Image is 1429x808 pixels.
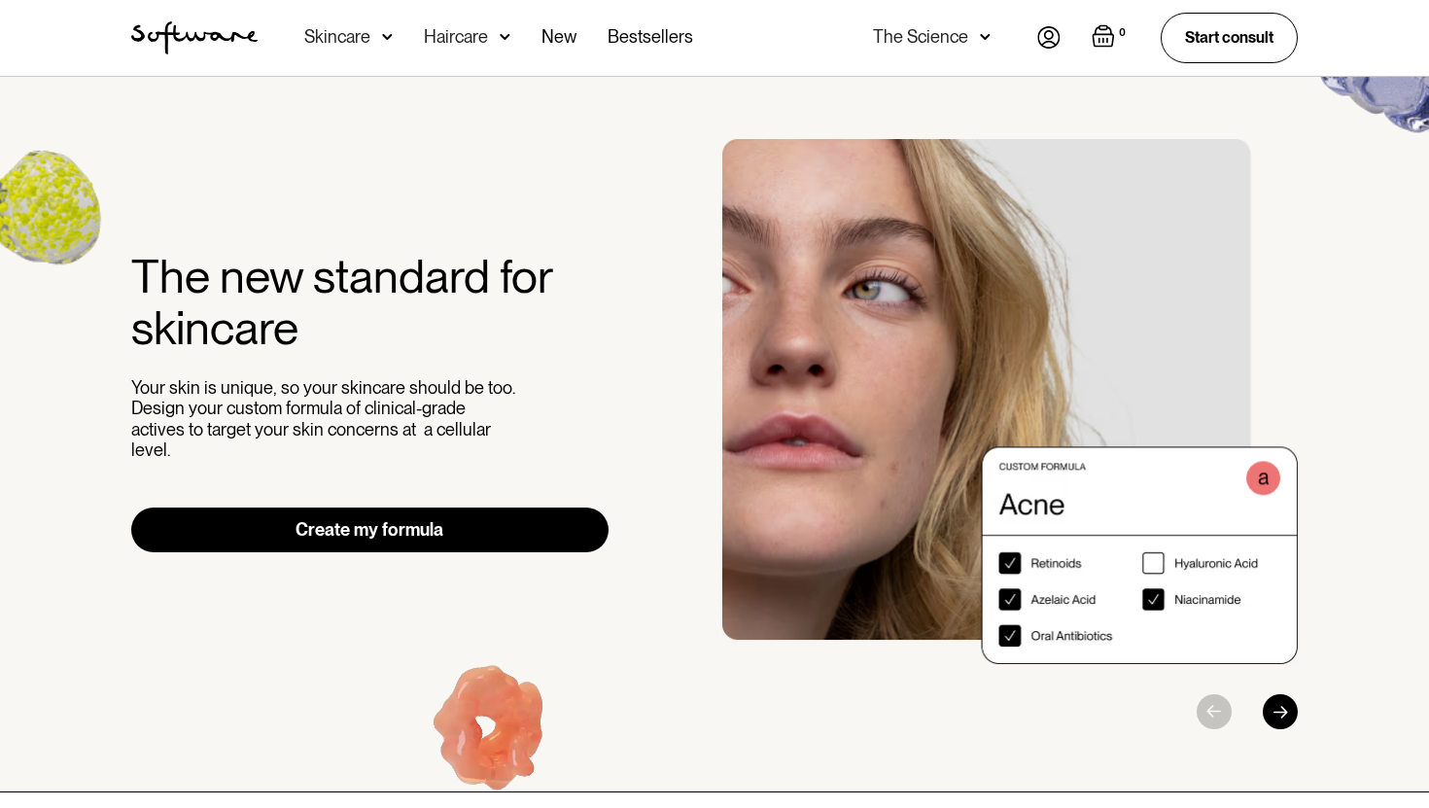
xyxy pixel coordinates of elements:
[1161,13,1298,62] a: Start consult
[1115,24,1130,42] div: 0
[722,139,1298,664] div: 1 / 3
[131,21,258,54] img: Software Logo
[131,508,609,552] a: Create my formula
[131,21,258,54] a: home
[980,27,991,47] img: arrow down
[500,27,510,47] img: arrow down
[131,251,609,354] h2: The new standard for skincare
[131,377,520,461] p: Your skin is unique, so your skincare should be too. Design your custom formula of clinical-grade...
[304,27,370,47] div: Skincare
[873,27,968,47] div: The Science
[1263,694,1298,729] div: Next slide
[1092,24,1130,52] a: Open empty cart
[382,27,393,47] img: arrow down
[424,27,488,47] div: Haircare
